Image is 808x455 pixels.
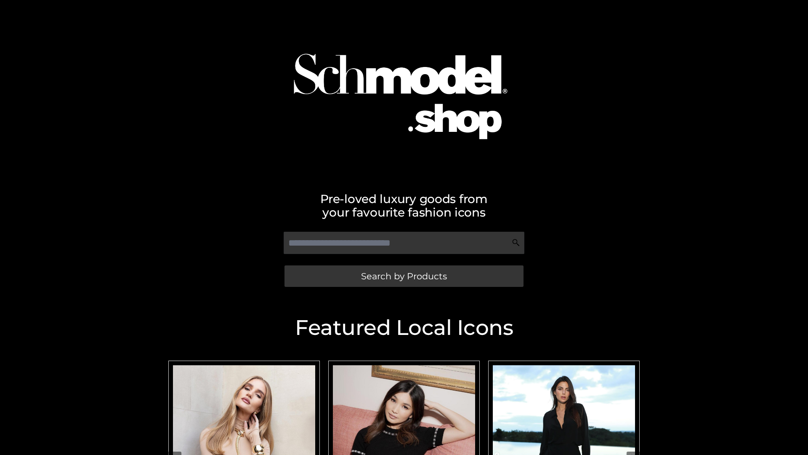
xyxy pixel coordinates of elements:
h2: Featured Local Icons​ [164,317,644,338]
h2: Pre-loved luxury goods from your favourite fashion icons [164,192,644,219]
a: Search by Products [284,265,524,287]
span: Search by Products [361,272,447,281]
img: Search Icon [512,238,520,247]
